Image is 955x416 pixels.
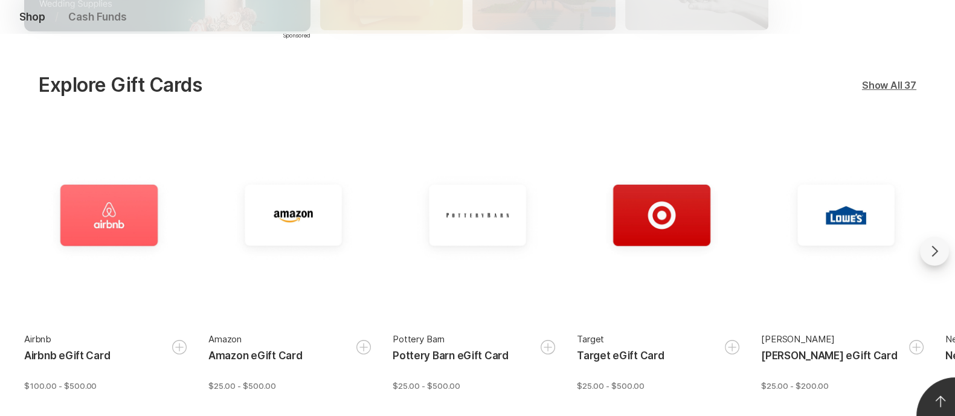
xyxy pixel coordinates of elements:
[393,349,509,378] p: Pottery Barn eGift Card
[208,333,242,347] span: Amazon
[24,380,97,391] span: $100.00 - $500.00
[208,349,302,378] p: Amazon eGift Card
[24,333,51,347] span: Airbnb
[393,333,445,347] span: Pottery Barn
[24,111,194,391] a: AirbnbAirbnb eGift Card$100.00 - $500.00
[577,380,644,391] span: $25.00 - $500.00
[393,111,562,391] a: Pottery BarnPottery Barn eGift Card$25.00 - $500.00
[577,349,664,378] p: Target eGift Card
[761,111,931,391] a: [PERSON_NAME][PERSON_NAME] eGift Card$25.00 - $200.00
[39,74,202,97] div: Explore Gift Cards
[24,349,110,378] p: Airbnb eGift Card
[68,11,127,23] span: Cash Funds
[577,111,747,391] a: TargetTarget eGift Card$25.00 - $500.00
[927,244,942,258] span: Go forward
[577,333,604,347] span: Target
[761,333,835,347] span: [PERSON_NAME]
[19,11,45,23] span: Shop
[920,237,949,266] button: Go forward
[761,349,897,378] p: Lowe's eGift Card
[208,111,378,391] a: AmazonAmazon eGift Card$25.00 - $500.00
[393,380,460,391] span: $25.00 - $500.00
[55,11,59,23] span: /
[208,380,275,391] span: $25.00 - $500.00
[862,78,916,92] div: Show All 37
[761,380,828,391] span: $25.00 - $200.00
[24,31,310,40] p: Sponsored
